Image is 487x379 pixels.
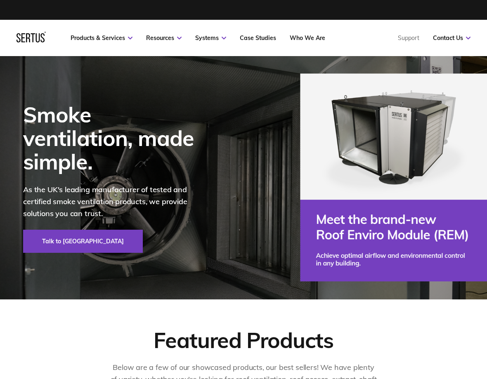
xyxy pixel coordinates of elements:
[23,184,205,219] p: As the UK's leading manufacturer of tested and certified smoke ventilation products, we provide s...
[154,327,333,353] div: Featured Products
[195,34,226,42] a: Systems
[398,34,419,42] a: Support
[23,103,205,174] div: Smoke ventilation, made simple.
[71,34,132,42] a: Products & Services
[290,34,325,42] a: Who We Are
[240,34,276,42] a: Case Studies
[146,34,182,42] a: Resources
[23,230,143,253] a: Talk to [GEOGRAPHIC_DATA]
[433,34,470,42] a: Contact Us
